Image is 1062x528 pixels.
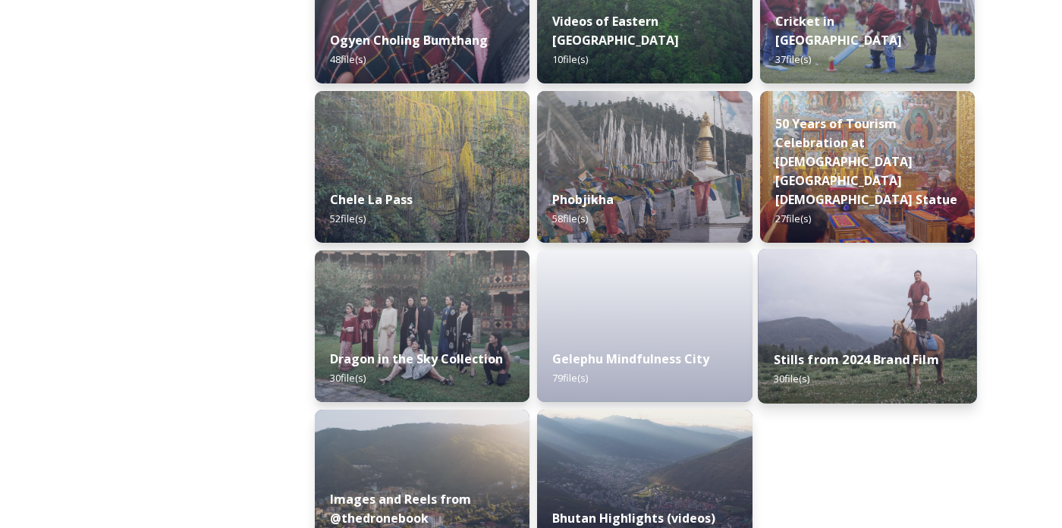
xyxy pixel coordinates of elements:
span: 30 file(s) [773,372,809,385]
img: 4075df5a-b6ee-4484-8e29-7e779a92fa88.jpg [758,249,977,404]
strong: Images and Reels from @thedronebook [330,491,471,526]
img: Marcus%2520Westberg%2520Chelela%2520Pass%25202023_52.jpg [315,91,529,243]
strong: Bhutan Highlights (videos) [552,510,715,526]
strong: Chele La Pass [330,191,413,208]
strong: Gelephu Mindfulness City [552,350,709,367]
strong: Stills from 2024 Brand Film [773,351,938,368]
strong: Videos of Eastern [GEOGRAPHIC_DATA] [552,13,679,49]
strong: Cricket in [GEOGRAPHIC_DATA] [775,13,902,49]
span: 52 file(s) [330,212,366,225]
span: 37 file(s) [775,52,811,66]
span: 58 file(s) [552,212,588,225]
span: 30 file(s) [330,371,366,385]
span: 48 file(s) [330,52,366,66]
iframe: msdoc-iframe [537,250,752,440]
strong: 50 Years of Tourism Celebration at [DEMOGRAPHIC_DATA][GEOGRAPHIC_DATA][DEMOGRAPHIC_DATA] Statue [775,115,957,208]
strong: Phobjikha [552,191,614,208]
img: Phobjika%2520by%2520Matt%2520Dutile1.jpg [537,91,752,243]
img: 74f9cf10-d3d5-4c08-9371-13a22393556d.jpg [315,250,529,402]
strong: Ogyen Choling Bumthang [330,32,488,49]
span: 27 file(s) [775,212,811,225]
img: DSC00164.jpg [760,91,975,243]
span: 79 file(s) [552,371,588,385]
span: 10 file(s) [552,52,588,66]
strong: Dragon in the Sky Collection [330,350,503,367]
